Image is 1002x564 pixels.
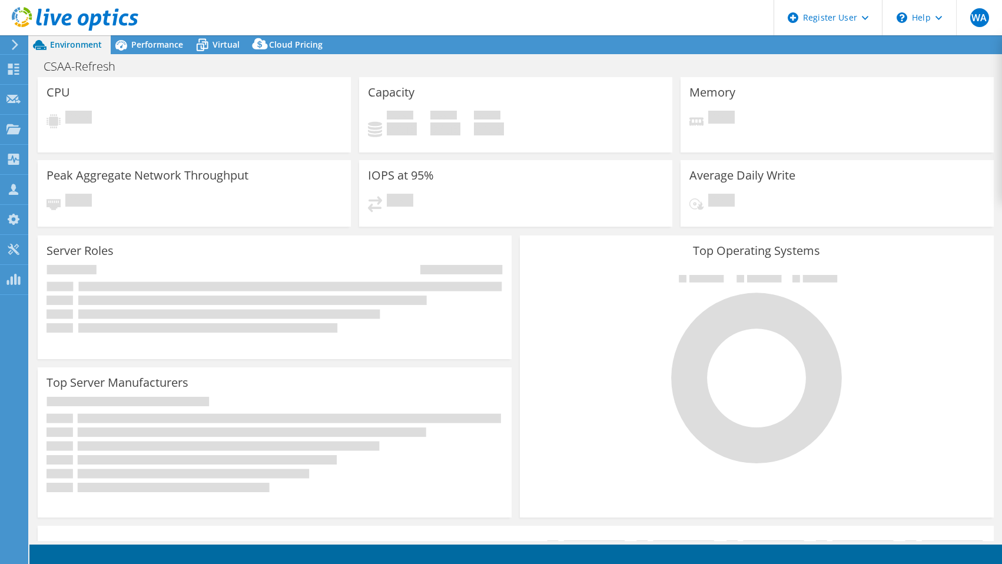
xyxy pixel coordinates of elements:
[50,39,102,50] span: Environment
[131,39,183,50] span: Performance
[387,111,413,122] span: Used
[387,194,413,210] span: Pending
[47,169,248,182] h3: Peak Aggregate Network Throughput
[708,194,735,210] span: Pending
[970,8,989,27] span: WA
[689,86,735,99] h3: Memory
[47,376,188,389] h3: Top Server Manufacturers
[38,60,134,73] h1: CSAA-Refresh
[430,122,460,135] h4: 0 GiB
[269,39,323,50] span: Cloud Pricing
[689,169,795,182] h3: Average Daily Write
[65,111,92,127] span: Pending
[213,39,240,50] span: Virtual
[368,169,434,182] h3: IOPS at 95%
[387,122,417,135] h4: 0 GiB
[65,194,92,210] span: Pending
[368,86,414,99] h3: Capacity
[47,86,70,99] h3: CPU
[474,122,504,135] h4: 0 GiB
[47,244,114,257] h3: Server Roles
[708,111,735,127] span: Pending
[430,111,457,122] span: Free
[529,244,985,257] h3: Top Operating Systems
[897,12,907,23] svg: \n
[474,111,500,122] span: Total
